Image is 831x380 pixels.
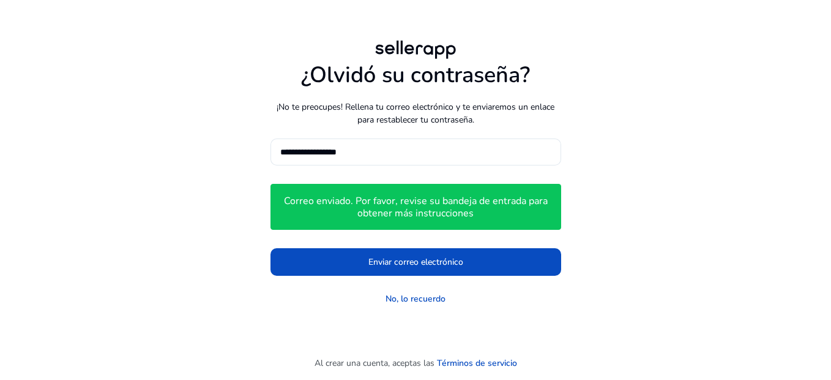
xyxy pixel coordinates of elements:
span: Enviar correo electrónico [368,256,463,268]
p: ¡No te preocupes! Rellena tu correo electrónico y te enviaremos un enlace para restablecer tu con... [270,101,561,126]
h1: ¿Olvidó su contraseña? [270,62,561,88]
a: Términos de servicio [437,357,517,370]
font: Al crear una cuenta, aceptas las [315,357,434,370]
a: No, lo recuerdo [386,292,445,305]
h4: Correo enviado. Por favor, revise su bandeja de entrada para obtener más instrucciones [277,196,554,219]
button: Enviar correo electrónico [270,248,561,276]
